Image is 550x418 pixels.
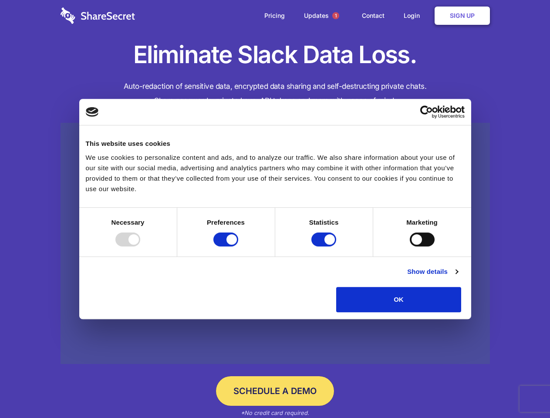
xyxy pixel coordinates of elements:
strong: Marketing [406,219,438,226]
img: logo-wordmark-white-trans-d4663122ce5f474addd5e946df7df03e33cb6a1c49d2221995e7729f52c070b2.svg [61,7,135,24]
h1: Eliminate Slack Data Loss. [61,39,490,71]
a: Login [395,2,433,29]
strong: Statistics [309,219,339,226]
a: Wistia video thumbnail [61,123,490,364]
a: Contact [353,2,393,29]
strong: Necessary [111,219,145,226]
a: Schedule a Demo [216,376,334,406]
img: logo [86,107,99,117]
a: Sign Up [435,7,490,25]
button: OK [336,287,461,312]
a: Usercentrics Cookiebot - opens in a new window [388,105,465,118]
h4: Auto-redaction of sensitive data, encrypted data sharing and self-destructing private chats. Shar... [61,79,490,108]
div: This website uses cookies [86,138,465,149]
a: Show details [407,266,458,277]
em: *No credit card required. [241,409,309,416]
span: 1 [332,12,339,19]
a: Pricing [256,2,294,29]
div: We use cookies to personalize content and ads, and to analyze our traffic. We also share informat... [86,152,465,194]
strong: Preferences [207,219,245,226]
